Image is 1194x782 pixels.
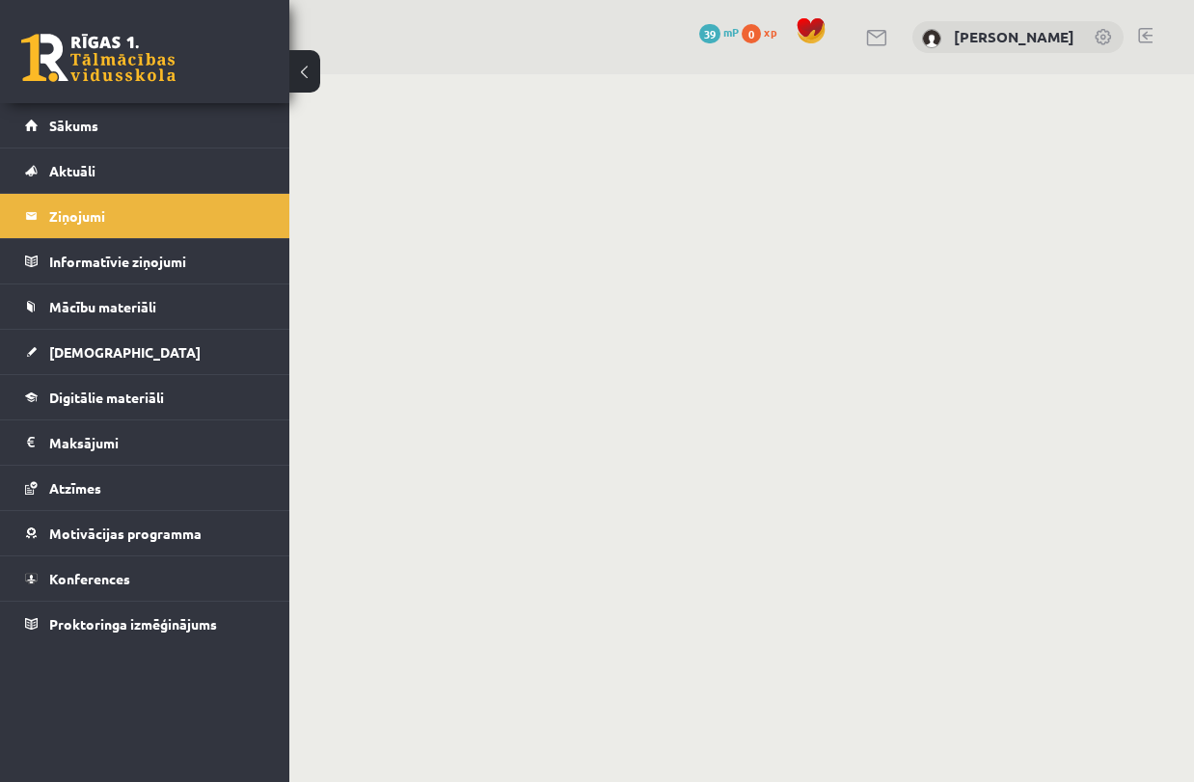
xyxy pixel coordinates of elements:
[49,389,164,406] span: Digitālie materiāli
[699,24,739,40] a: 39 mP
[49,162,95,179] span: Aktuāli
[742,24,761,43] span: 0
[49,194,265,238] legend: Ziņojumi
[49,420,265,465] legend: Maksājumi
[764,24,776,40] span: xp
[49,525,202,542] span: Motivācijas programma
[49,298,156,315] span: Mācību materiāli
[25,239,265,283] a: Informatīvie ziņojumi
[21,34,176,82] a: Rīgas 1. Tālmācības vidusskola
[954,27,1074,46] a: [PERSON_NAME]
[49,239,265,283] legend: Informatīvie ziņojumi
[25,103,265,148] a: Sākums
[25,284,265,329] a: Mācību materiāli
[25,194,265,238] a: Ziņojumi
[49,479,101,497] span: Atzīmes
[922,29,941,48] img: Vitālijs Čugunovs
[699,24,720,43] span: 39
[49,570,130,587] span: Konferences
[25,466,265,510] a: Atzīmes
[25,511,265,555] a: Motivācijas programma
[25,556,265,601] a: Konferences
[49,343,201,361] span: [DEMOGRAPHIC_DATA]
[25,148,265,193] a: Aktuāli
[49,615,217,633] span: Proktoringa izmēģinājums
[25,420,265,465] a: Maksājumi
[25,330,265,374] a: [DEMOGRAPHIC_DATA]
[723,24,739,40] span: mP
[49,117,98,134] span: Sākums
[742,24,786,40] a: 0 xp
[25,602,265,646] a: Proktoringa izmēģinājums
[25,375,265,419] a: Digitālie materiāli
